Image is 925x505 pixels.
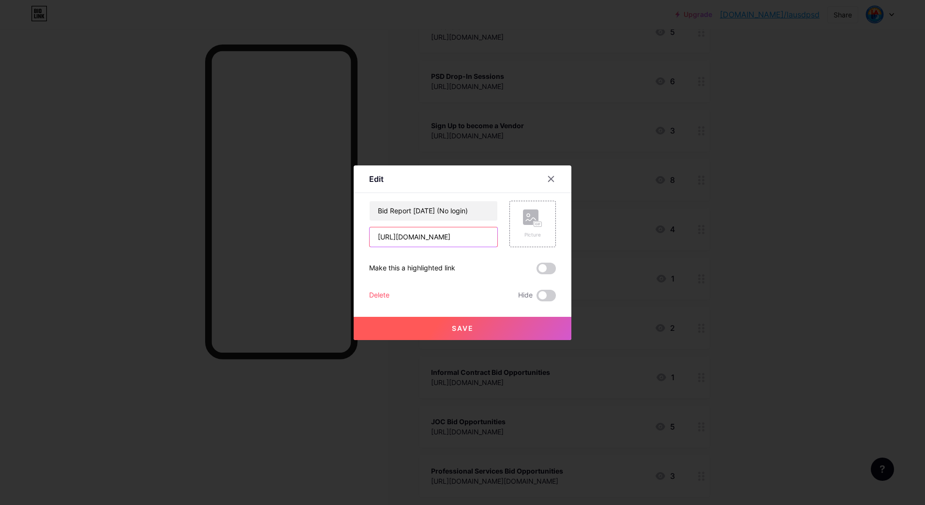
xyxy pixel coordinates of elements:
[523,231,542,238] div: Picture
[518,290,533,301] span: Hide
[369,173,384,185] div: Edit
[452,324,474,332] span: Save
[369,263,455,274] div: Make this a highlighted link
[354,317,571,340] button: Save
[369,290,389,301] div: Delete
[370,227,497,247] input: URL
[370,201,497,221] input: Title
